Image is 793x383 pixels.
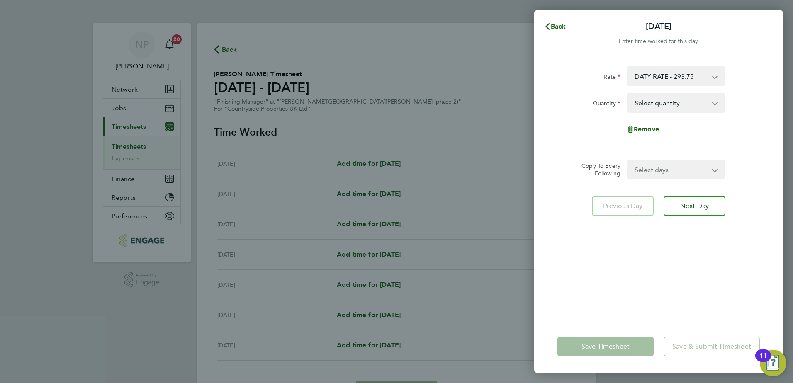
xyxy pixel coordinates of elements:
[627,126,659,133] button: Remove
[575,162,620,177] label: Copy To Every Following
[593,99,620,109] label: Quantity
[603,73,620,83] label: Rate
[760,350,786,376] button: Open Resource Center, 11 new notifications
[680,202,709,210] span: Next Day
[634,125,659,133] span: Remove
[536,18,574,35] button: Back
[664,196,725,216] button: Next Day
[551,22,566,30] span: Back
[534,36,783,46] div: Enter time worked for this day.
[759,356,767,366] div: 11
[646,21,671,32] p: [DATE]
